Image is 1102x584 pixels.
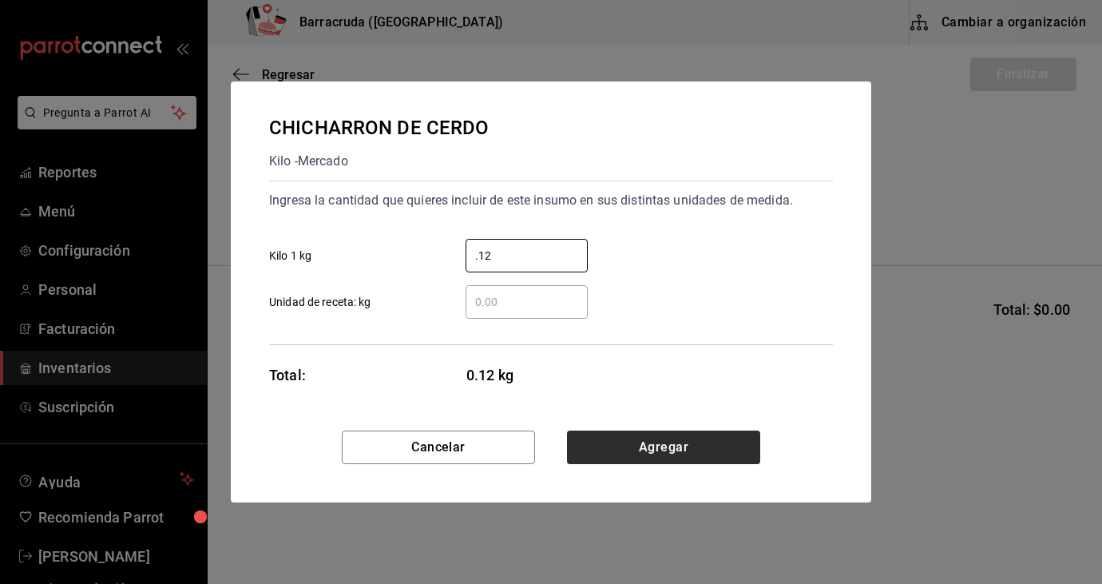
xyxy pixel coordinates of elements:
span: Kilo 1 kg [269,248,311,264]
input: Unidad de receta: kg [466,292,588,312]
span: Unidad de receta: kg [269,294,371,311]
input: Kilo 1 kg [466,246,588,265]
span: 0.12 kg [466,364,589,386]
div: Total: [269,364,306,386]
div: CHICHARRON DE CERDO [269,113,490,142]
div: Ingresa la cantidad que quieres incluir de este insumo en sus distintas unidades de medida. [269,188,833,213]
div: Kilo - Mercado [269,149,490,174]
button: Agregar [567,431,760,464]
button: Cancelar [342,431,535,464]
